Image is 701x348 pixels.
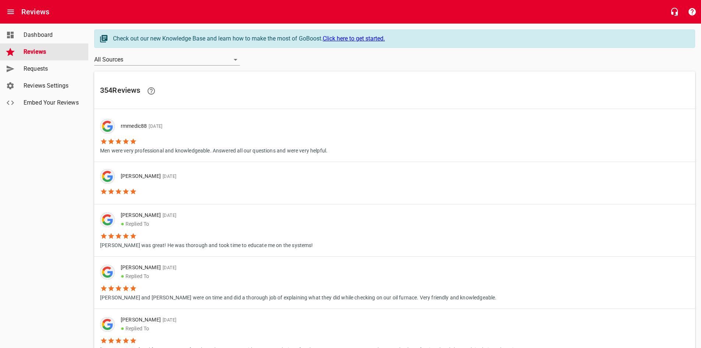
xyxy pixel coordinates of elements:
[121,122,322,130] p: rmmedic88
[121,220,124,227] span: ●
[100,317,115,332] div: Google
[121,272,491,281] p: Replied To
[161,317,176,323] span: [DATE]
[121,325,124,332] span: ●
[100,169,115,184] img: google-dark.png
[100,119,115,134] div: Google
[121,211,307,219] p: [PERSON_NAME]
[24,98,79,107] span: Embed Your Reviews
[100,292,496,302] p: [PERSON_NAME] and [PERSON_NAME] were on time and did a thorough job of explaining what they did w...
[94,257,695,309] a: [PERSON_NAME][DATE]●Replied To[PERSON_NAME] and [PERSON_NAME] were on time and did a thorough job...
[323,35,385,42] a: Click here to get started.
[683,3,701,21] button: Support Portal
[100,265,115,280] div: Google
[121,316,517,324] p: [PERSON_NAME]
[142,82,160,100] a: Learn facts about why reviews are important
[24,48,79,56] span: Reviews
[161,174,176,179] span: [DATE]
[100,119,115,134] img: google-dark.png
[121,172,176,180] p: [PERSON_NAME]
[121,324,517,333] p: Replied To
[21,6,49,18] h6: Reviews
[121,219,307,228] p: Replied To
[2,3,20,21] button: Open drawer
[666,3,683,21] button: Live Chat
[100,265,115,280] img: google-dark.png
[100,212,115,227] div: Google
[161,265,176,270] span: [DATE]
[24,64,79,73] span: Requests
[147,124,162,129] span: [DATE]
[161,213,176,218] span: [DATE]
[100,82,689,100] h6: 354 Review s
[94,112,695,162] a: rmmedic88[DATE]Men were very professional and knowledgeable. Answered all our questions and were ...
[100,145,328,155] p: Men were very professional and knowledgeable. Answered all our questions and were very helpful.
[121,264,491,272] p: [PERSON_NAME]
[121,273,124,280] span: ●
[24,81,79,90] span: Reviews Settings
[100,169,115,184] div: Google
[94,204,695,256] a: [PERSON_NAME][DATE]●Replied To[PERSON_NAME] was great! He was thorough and took time to educate m...
[94,54,240,66] div: All Sources
[24,31,79,39] span: Dashboard
[94,162,695,204] a: [PERSON_NAME][DATE]
[100,212,115,227] img: google-dark.png
[100,317,115,332] img: google-dark.png
[113,34,687,43] div: Check out our new Knowledge Base and learn how to make the most of GoBoost.
[100,240,313,249] p: [PERSON_NAME] was great! He was thorough and took time to educate me on the systems!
